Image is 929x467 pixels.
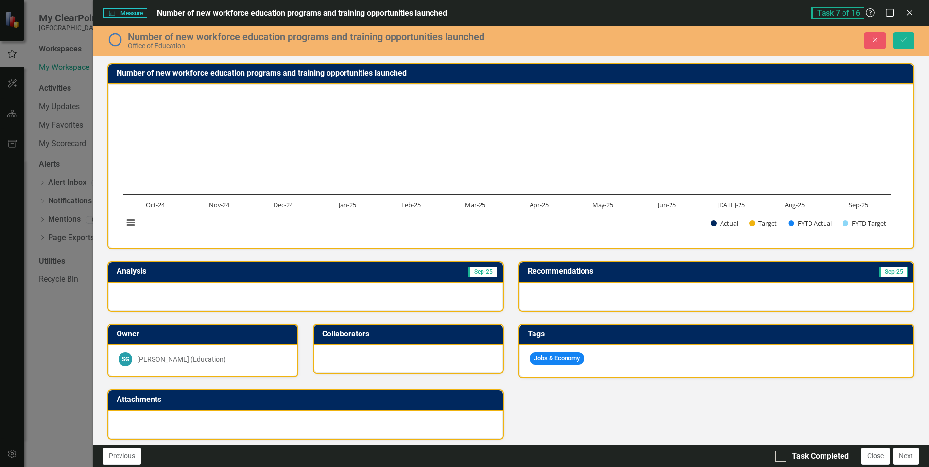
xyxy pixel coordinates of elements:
span: Sep-25 [879,267,908,277]
button: Previous [103,448,141,465]
div: Task Completed [792,451,849,462]
button: Show FYTD Actual [789,219,832,228]
h3: Analysis [117,267,307,276]
h3: Number of new workforce education programs and training opportunities launched [117,69,909,78]
div: [PERSON_NAME] (Education) [137,354,226,364]
text: [DATE]-25 [717,200,745,209]
span: Measure [103,8,147,18]
h3: Recommendations [528,267,790,276]
span: Sep-25 [468,267,497,277]
text: Jun-25 [657,200,676,209]
button: Close [861,448,890,465]
button: Show Actual [711,219,738,228]
span: Jobs & Economy [530,352,584,365]
button: View chart menu, Chart [124,216,138,230]
text: Apr-25 [530,200,549,209]
h3: Tags [528,330,909,338]
text: Sep-25 [849,200,868,209]
text: Feb-25 [401,200,421,209]
h3: Attachments [117,395,498,404]
div: SG [119,352,132,366]
div: Chart. Highcharts interactive chart. [119,92,903,238]
h3: Collaborators [322,330,498,338]
text: Oct-24 [146,200,165,209]
button: Next [893,448,919,465]
div: Office of Education [128,42,561,50]
text: Aug-25 [785,200,805,209]
text: Dec-24 [274,200,293,209]
span: Task 7 of 16 [811,7,864,19]
button: Show Target [749,219,777,228]
h3: Owner [117,330,292,338]
text: Jan-25 [338,200,356,209]
text: Nov-24 [209,200,230,209]
span: Number of new workforce education programs and training opportunities launched [157,8,447,17]
text: Mar-25 [465,200,485,209]
img: No Information [107,32,123,48]
text: May-25 [593,200,614,209]
button: Show FYTD Target [843,219,887,228]
div: Number of new workforce education programs and training opportunities launched [128,32,561,42]
svg: Interactive chart [119,92,895,238]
